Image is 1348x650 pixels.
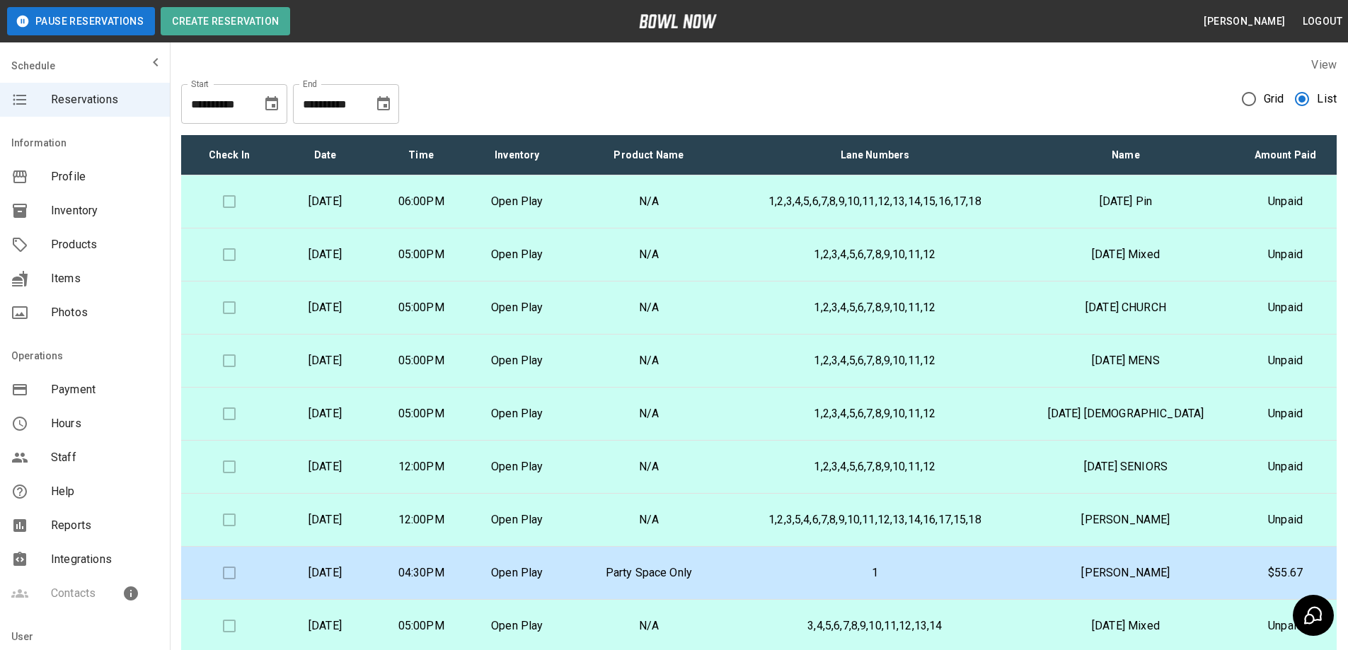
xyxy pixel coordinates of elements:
p: [DATE] [289,246,362,263]
span: Photos [51,304,159,321]
p: [DATE] CHURCH [1029,299,1223,316]
p: Party Space Only [577,564,721,581]
p: Open Play [480,246,554,263]
button: Create Reservation [161,7,290,35]
p: 05:00PM [384,299,458,316]
p: Unpaid [1245,246,1325,263]
p: N/A [577,405,721,422]
th: Date [277,135,374,175]
p: Unpaid [1245,458,1325,475]
p: 1,2,3,5,4,6,7,8,9,10,11,12,13,14,16,17,15,18 [744,511,1006,528]
p: 05:00PM [384,352,458,369]
p: [DATE] Mixed [1029,617,1223,634]
p: 1 [744,564,1006,581]
th: Lane Numbers [732,135,1018,175]
p: N/A [577,458,721,475]
button: Choose date, selected date is Aug 14, 2025 [258,90,286,118]
p: 12:00PM [384,511,458,528]
button: Logout [1297,8,1348,35]
p: Unpaid [1245,352,1325,369]
p: $55.67 [1245,564,1325,581]
span: Help [51,483,159,500]
span: Payment [51,381,159,398]
span: Grid [1264,91,1284,108]
span: Reservations [51,91,159,108]
p: Unpaid [1245,193,1325,210]
p: 1,2,3,4,5,6,7,8,9,10,11,12,13,14,15,16,17,18 [744,193,1006,210]
p: Open Play [480,511,554,528]
p: 06:00PM [384,193,458,210]
p: 05:00PM [384,405,458,422]
p: 04:30PM [384,564,458,581]
th: Inventory [469,135,565,175]
p: Open Play [480,299,554,316]
span: Profile [51,168,159,185]
p: 05:00PM [384,246,458,263]
p: Open Play [480,458,554,475]
p: N/A [577,511,721,528]
p: [DATE] [289,564,362,581]
p: N/A [577,299,721,316]
p: 3,4,5,6,7,8,9,10,11,12,13,14 [744,617,1006,634]
p: 05:00PM [384,617,458,634]
p: [DATE] Mixed [1029,246,1223,263]
p: Open Play [480,352,554,369]
p: [DATE] SENIORS [1029,458,1223,475]
p: 1,2,3,4,5,6,7,8,9,10,11,12 [744,458,1006,475]
p: Unpaid [1245,511,1325,528]
th: Product Name [565,135,732,175]
p: N/A [577,193,721,210]
p: 1,2,3,4,5,6,7,8,9,10,11,12 [744,405,1006,422]
p: [PERSON_NAME] [1029,511,1223,528]
span: Products [51,236,159,253]
p: 1,2,3,4,5,6,7,8,9,10,11,12 [744,299,1006,316]
button: [PERSON_NAME] [1198,8,1291,35]
p: [DATE] [289,511,362,528]
p: 1,2,3,4,5,6,7,8,9,10,11,12 [744,352,1006,369]
p: [DATE] MENS [1029,352,1223,369]
span: Staff [51,449,159,466]
p: [DATE] [289,405,362,422]
p: [DATE] [DEMOGRAPHIC_DATA] [1029,405,1223,422]
p: Open Play [480,617,554,634]
p: Open Play [480,405,554,422]
p: [DATE] Pin [1029,193,1223,210]
p: [DATE] [289,299,362,316]
button: Pause Reservations [7,7,155,35]
span: Reports [51,517,159,534]
p: 12:00PM [384,458,458,475]
button: Choose date, selected date is Sep 14, 2025 [369,90,398,118]
th: Time [373,135,469,175]
p: Open Play [480,564,554,581]
p: N/A [577,352,721,369]
span: Integrations [51,551,159,568]
p: Unpaid [1245,617,1325,634]
img: logo [639,14,717,28]
p: [DATE] [289,458,362,475]
th: Amount Paid [1234,135,1337,175]
p: Unpaid [1245,299,1325,316]
span: List [1317,91,1337,108]
p: [PERSON_NAME] [1029,564,1223,581]
th: Name [1018,135,1234,175]
label: View [1311,58,1337,71]
p: N/A [577,246,721,263]
p: [DATE] [289,617,362,634]
p: Open Play [480,193,554,210]
p: N/A [577,617,721,634]
th: Check In [181,135,277,175]
span: Hours [51,415,159,432]
span: Inventory [51,202,159,219]
p: [DATE] [289,193,362,210]
p: [DATE] [289,352,362,369]
span: Items [51,270,159,287]
p: Unpaid [1245,405,1325,422]
p: 1,2,3,4,5,6,7,8,9,10,11,12 [744,246,1006,263]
